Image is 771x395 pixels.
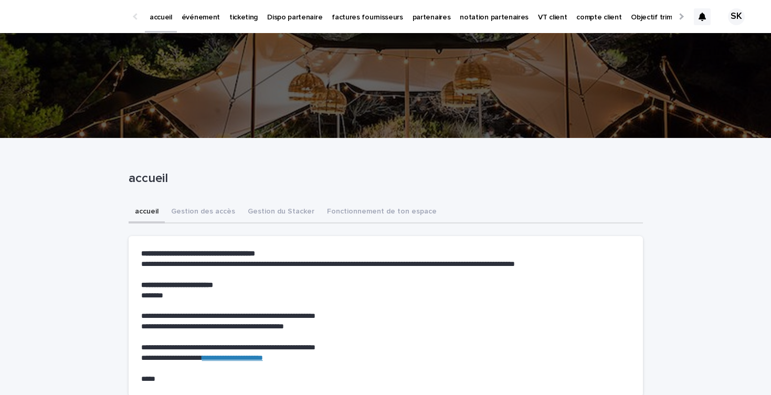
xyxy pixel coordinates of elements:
[321,201,443,223] button: Fonctionnement de ton espace
[241,201,321,223] button: Gestion du Stacker
[728,8,745,25] div: SK
[129,171,639,186] p: accueil
[165,201,241,223] button: Gestion des accès
[129,201,165,223] button: accueil
[21,6,123,27] img: Ls34BcGeRexTGTNfXpUC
